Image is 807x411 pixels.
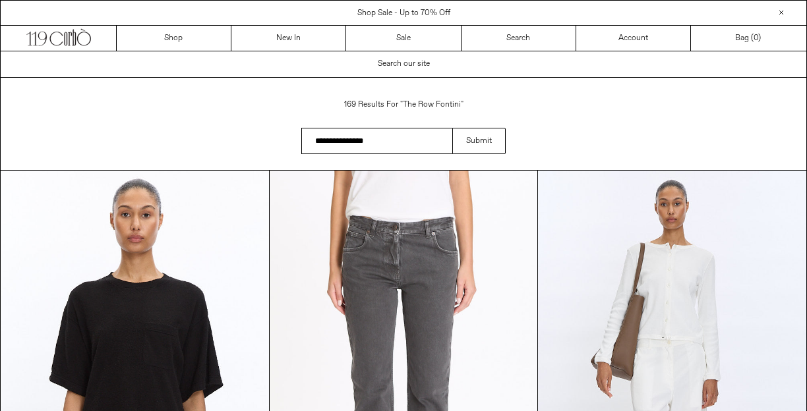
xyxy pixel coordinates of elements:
span: Search our site [378,59,430,69]
a: Bag () [691,26,806,51]
span: ) [754,32,761,44]
a: Shop [117,26,231,51]
button: Submit [452,128,506,154]
a: New In [231,26,346,51]
a: Search [462,26,576,51]
input: Search [301,128,452,154]
a: Sale [346,26,461,51]
a: Shop Sale - Up to 70% Off [357,8,450,18]
h1: 169 results for "the row fontini" [301,94,506,116]
a: Account [576,26,691,51]
span: 0 [754,33,758,43]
